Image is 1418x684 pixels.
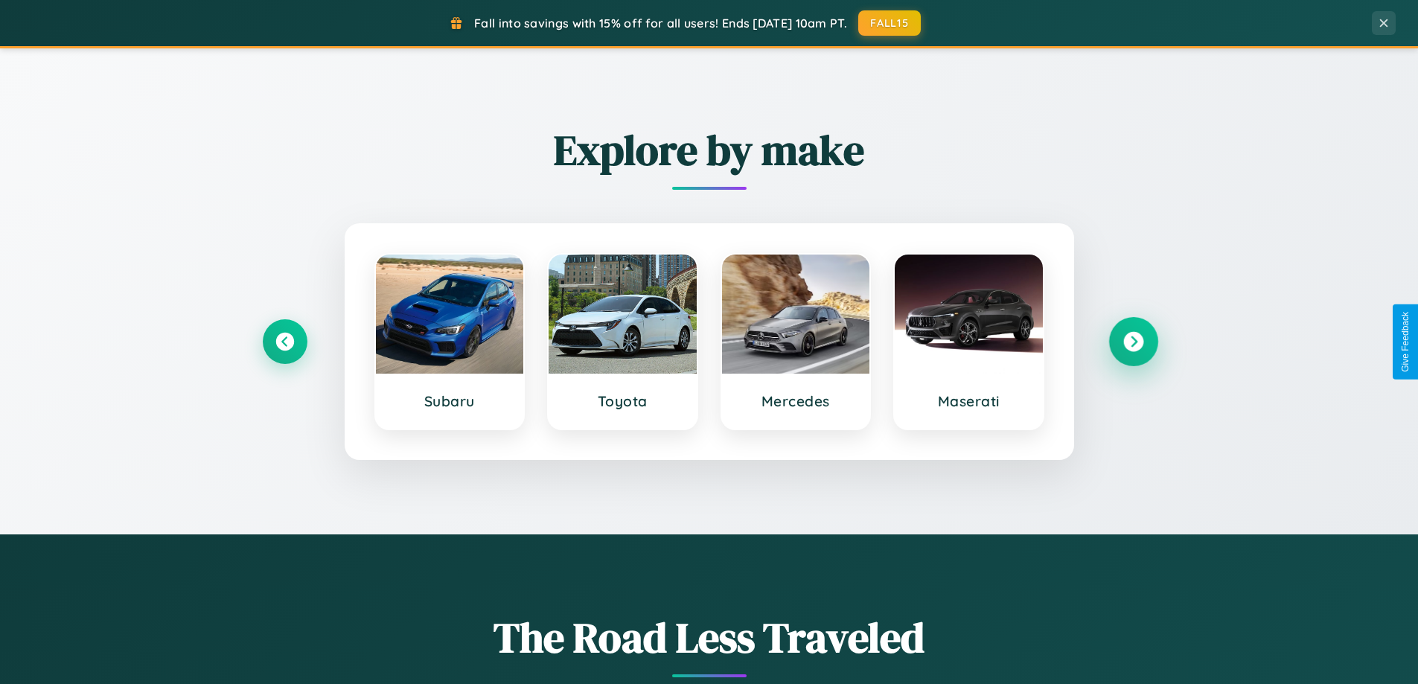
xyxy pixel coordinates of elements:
[563,392,682,410] h3: Toyota
[263,121,1156,179] h2: Explore by make
[474,16,847,31] span: Fall into savings with 15% off for all users! Ends [DATE] 10am PT.
[910,392,1028,410] h3: Maserati
[391,392,509,410] h3: Subaru
[737,392,855,410] h3: Mercedes
[263,609,1156,666] h1: The Road Less Traveled
[1400,312,1411,372] div: Give Feedback
[858,10,921,36] button: FALL15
